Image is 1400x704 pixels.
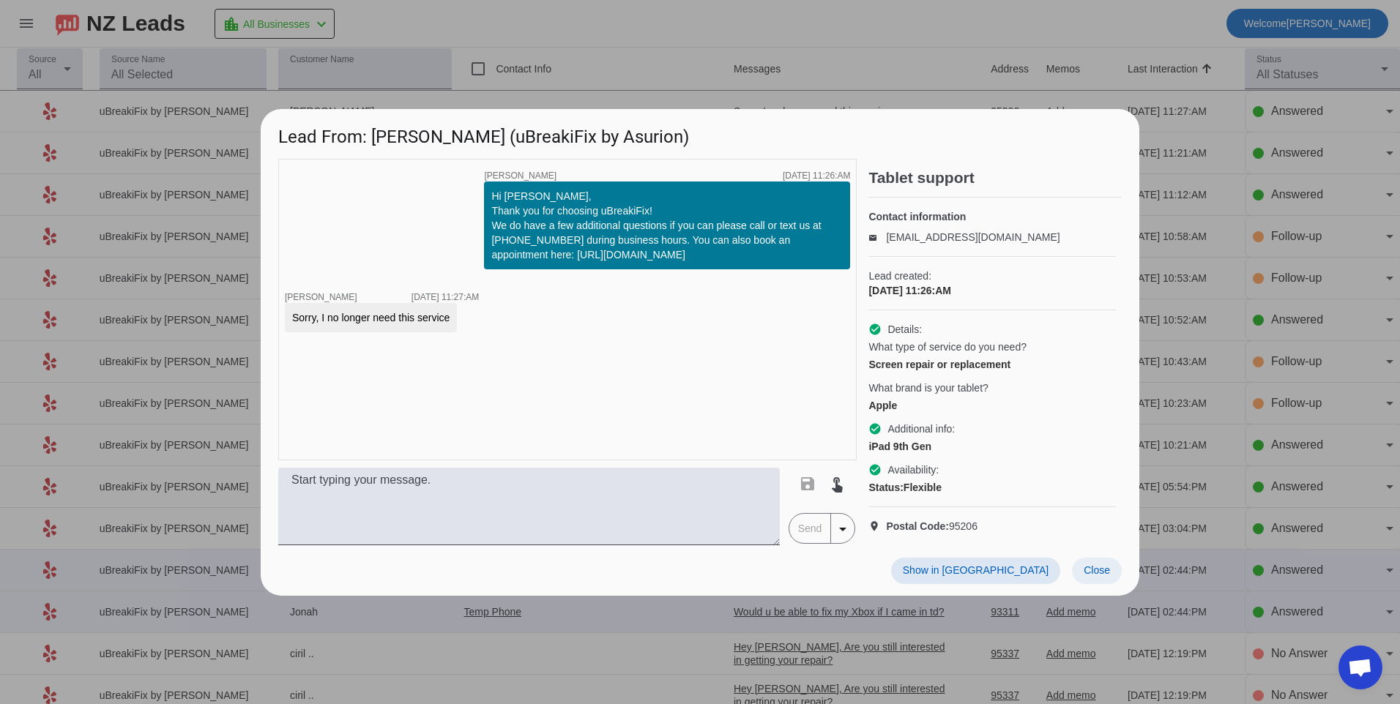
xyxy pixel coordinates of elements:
div: Hi [PERSON_NAME], Thank you for choosing uBreakiFix! We do have a few additional questions if you... [491,189,843,262]
mat-icon: check_circle [868,422,882,435]
div: Flexible [868,480,1116,495]
span: [PERSON_NAME] [285,292,357,302]
h1: Lead From: [PERSON_NAME] (uBreakiFix by Asurion) [261,109,1139,158]
span: What brand is your tablet? [868,381,988,395]
span: What type of service do you need? [868,340,1027,354]
div: [DATE] 11:27:AM [412,293,479,302]
div: [DATE] 11:26:AM [783,171,850,180]
mat-icon: arrow_drop_down [834,520,852,538]
mat-icon: email [868,233,886,241]
h4: Contact information [868,209,1116,224]
span: Lead created: [868,269,1116,283]
span: Details: [887,322,922,337]
span: Close [1084,564,1110,576]
div: Screen repair or replacement [868,357,1116,372]
span: Show in [GEOGRAPHIC_DATA] [903,564,1049,576]
mat-icon: location_on [868,520,886,532]
div: Open chat [1338,645,1382,689]
a: [EMAIL_ADDRESS][DOMAIN_NAME] [886,231,1060,243]
span: 95206 [886,519,978,533]
div: iPad 9th Gen [868,439,1116,454]
button: Close [1072,558,1122,584]
div: [DATE] 11:26:AM [868,283,1116,298]
strong: Postal Code: [886,520,949,532]
div: Apple [868,398,1116,413]
mat-icon: check_circle [868,463,882,476]
button: Show in [GEOGRAPHIC_DATA] [891,558,1060,584]
strong: Status: [868,482,903,493]
span: Additional info: [887,422,955,436]
h2: Tablet support [868,171,1122,185]
mat-icon: check_circle [868,323,882,336]
span: Availability: [887,463,939,477]
mat-icon: touch_app [828,475,846,493]
span: [PERSON_NAME] [484,171,556,180]
div: Sorry, I no longer need this service [292,310,450,325]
